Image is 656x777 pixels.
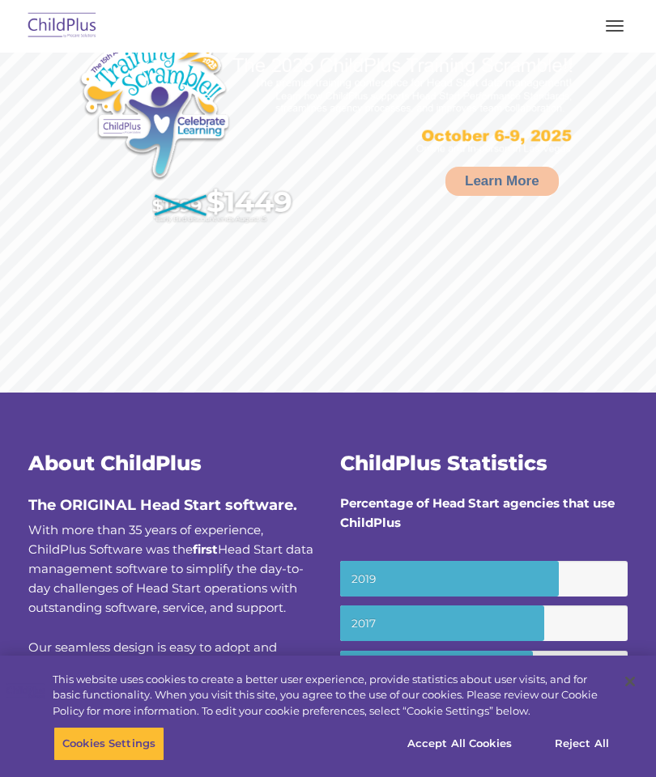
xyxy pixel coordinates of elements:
strong: Percentage of Head Start agencies that use ChildPlus [340,495,615,530]
div: This website uses cookies to create a better user experience, provide statistics about user visit... [53,672,611,720]
button: Accept All Cookies [398,727,521,761]
small: 2017 [340,605,628,641]
small: 2019 [340,561,628,597]
span: ChildPlus Statistics [340,451,547,475]
img: ChildPlus by Procare Solutions [24,7,100,45]
b: first [193,541,218,557]
a: Learn More [445,167,559,196]
small: 2016 [340,651,628,686]
button: Cookies Settings [53,727,164,761]
span: The ORIGINAL Head Start software. [28,496,297,514]
span: About ChildPlus [28,451,202,475]
span: With more than 35 years of experience, ChildPlus Software was the Head Start data management soft... [28,522,313,615]
span: Our seamless design is easy to adopt and allows users to customize nearly every feature for a tru... [28,639,310,771]
button: Reject All [531,727,633,761]
button: Close [612,664,648,699]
